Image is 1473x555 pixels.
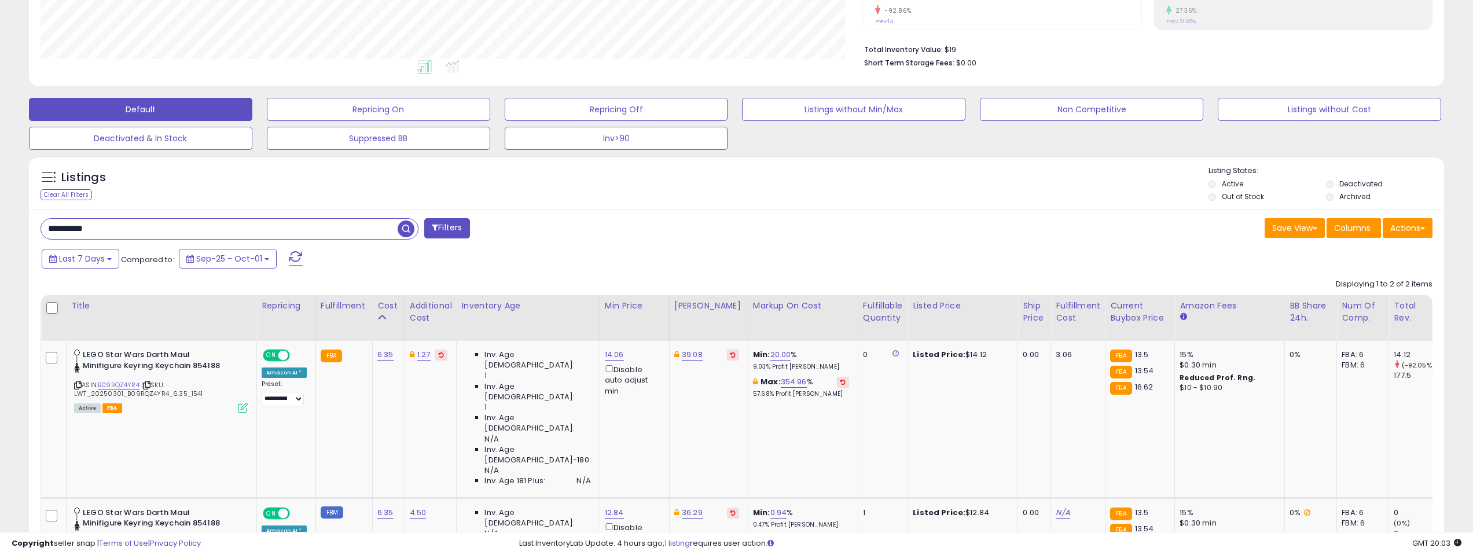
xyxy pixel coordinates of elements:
a: Terms of Use [99,538,148,549]
div: $12.84 [913,508,1009,518]
button: Inv>90 [505,127,728,150]
small: FBA [1110,366,1132,378]
button: Listings without Min/Max [742,98,965,121]
a: 0.94 [770,507,787,519]
button: Default [29,98,252,121]
div: FBM: 6 [1342,518,1380,528]
div: FBA: 6 [1342,508,1380,518]
b: Max: [761,376,781,387]
small: FBA [321,350,342,362]
button: Repricing Off [505,98,728,121]
div: 3.06 [1056,350,1096,360]
button: Non Competitive [980,98,1203,121]
div: 0.00 [1023,508,1042,518]
small: Prev: 31.65% [1166,18,1196,25]
span: 16.62 [1135,381,1154,392]
span: 2025-10-9 20:03 GMT [1412,538,1461,549]
div: Listed Price [913,300,1013,312]
div: Cost [377,300,400,312]
b: LEGO Star Wars Darth Maul Minifigure Keyring Keychain 854188 [83,350,223,374]
li: $19 [864,42,1424,56]
span: N/A [576,476,590,486]
div: 0 [1394,528,1441,539]
b: Min: [753,507,770,518]
strong: Copyright [12,538,54,549]
button: Deactivated & In Stock [29,127,252,150]
div: ASIN: [74,350,248,411]
span: 13.5 [1135,507,1149,518]
div: Ship Price [1023,300,1046,324]
b: Min: [753,349,770,360]
p: Listing States: [1208,166,1444,177]
a: 36.29 [682,507,703,519]
a: 354.96 [781,376,807,388]
p: 0.47% Profit [PERSON_NAME] [753,521,849,529]
a: 1 listing [664,538,690,549]
b: Reduced Prof. Rng. [1180,373,1255,383]
a: N/A [1056,507,1070,519]
span: Inv. Age [DEMOGRAPHIC_DATA]: [484,508,590,528]
label: Active [1222,179,1243,189]
label: Archived [1339,192,1371,201]
a: 14.06 [605,349,624,361]
p: 57.68% Profit [PERSON_NAME] [753,390,849,398]
a: 12.84 [605,507,624,519]
b: Short Term Storage Fees: [864,58,954,68]
div: 177.5 [1394,370,1441,381]
small: FBA [1110,350,1132,362]
small: -92.86% [880,6,912,15]
div: 0% [1290,350,1328,360]
div: FBM: 6 [1342,360,1380,370]
span: Inv. Age [DEMOGRAPHIC_DATA]: [484,350,590,370]
div: Markup on Cost [753,300,853,312]
div: $0.30 min [1180,360,1276,370]
div: % [753,508,849,529]
div: $14.12 [913,350,1009,360]
div: Disable auto adjust min [605,363,660,396]
div: Num of Comp. [1342,300,1384,324]
a: Privacy Policy [150,538,201,549]
div: Amazon Fees [1180,300,1280,312]
a: 6.35 [377,507,394,519]
img: 31WCEisk8tL._SL40_.jpg [74,508,80,531]
div: Title [71,300,252,312]
div: Amazon AI * [262,525,307,536]
a: B09RQZ4YR4 [98,380,139,390]
div: $0.30 min [1180,518,1276,528]
span: N/A [484,465,498,476]
span: Last 7 Days [59,253,105,264]
button: Last 7 Days [42,249,119,269]
a: 4.50 [410,507,427,519]
div: 1 [863,508,899,518]
div: Min Price [605,300,664,312]
small: (-92.05%) [1402,361,1435,370]
div: 14.12 [1394,350,1441,360]
div: Amazon AI * [262,367,307,378]
a: 1.27 [417,349,431,361]
div: Current Buybox Price [1110,300,1170,324]
div: 0% [1290,508,1328,518]
span: All listings currently available for purchase on Amazon [74,403,101,413]
label: Deactivated [1339,179,1383,189]
span: OFF [288,351,307,361]
div: Displaying 1 to 2 of 2 items [1336,279,1432,290]
button: Suppressed BB [267,127,490,150]
button: Sep-25 - Oct-01 [179,249,277,269]
span: FBA [102,403,122,413]
div: Inventory Age [461,300,594,312]
span: 1 [484,402,487,413]
button: Listings without Cost [1218,98,1441,121]
small: FBA [1110,508,1132,520]
p: 9.03% Profit [PERSON_NAME] [753,363,849,371]
span: Columns [1334,222,1371,234]
button: Actions [1383,218,1432,238]
button: Columns [1327,218,1381,238]
span: Inv. Age 181 Plus: [484,476,545,486]
div: FBA: 6 [1342,350,1380,360]
div: Clear All Filters [41,189,92,200]
span: 13.5 [1135,349,1149,360]
label: Out of Stock [1222,192,1264,201]
span: Inv. Age [DEMOGRAPHIC_DATA]: [484,413,590,433]
a: 6.35 [377,349,394,361]
div: $10 - $10.90 [1180,383,1276,393]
